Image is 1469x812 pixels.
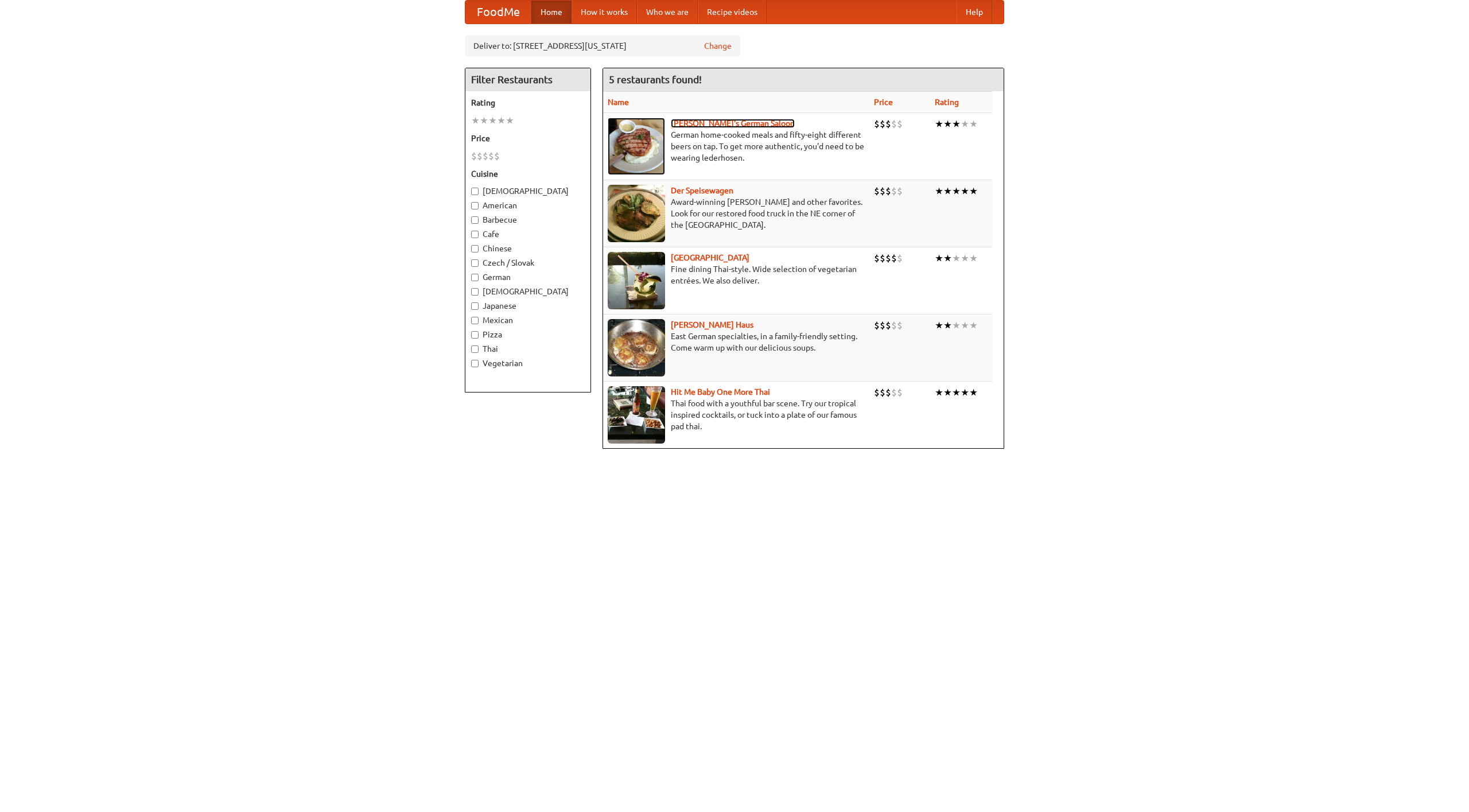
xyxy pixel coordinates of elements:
a: Price [874,98,893,107]
li: ★ [961,386,969,399]
label: Czech / Slovak [471,257,585,269]
a: [PERSON_NAME] Haus [671,320,753,329]
a: Change [704,40,732,52]
label: [DEMOGRAPHIC_DATA] [471,286,585,297]
li: ★ [943,252,952,265]
li: ★ [969,185,978,197]
li: $ [880,185,885,197]
label: Vegetarian [471,358,585,369]
p: German home-cooked meals and fifty-eight different beers on tap. To get more authentic, you'd nee... [608,129,865,164]
input: Thai [471,345,479,353]
li: ★ [952,319,961,332]
li: $ [885,118,891,130]
h4: Filter Restaurants [465,68,590,91]
li: $ [477,150,483,162]
li: ★ [952,386,961,399]
a: Help [957,1,992,24]
label: Pizza [471,329,585,340]
li: ★ [961,118,969,130]
li: $ [880,386,885,399]
p: East German specialties, in a family-friendly setting. Come warm up with our delicious soups. [608,331,865,353]
ng-pluralize: 5 restaurants found! [609,74,702,85]
li: ★ [935,118,943,130]
img: speisewagen.jpg [608,185,665,242]
li: $ [874,252,880,265]
h5: Price [471,133,585,144]
input: Pizza [471,331,479,339]
img: kohlhaus.jpg [608,319,665,376]
li: ★ [952,185,961,197]
label: Barbecue [471,214,585,226]
li: ★ [497,114,506,127]
input: Barbecue [471,216,479,224]
input: [DEMOGRAPHIC_DATA] [471,188,479,195]
li: ★ [935,386,943,399]
img: satay.jpg [608,252,665,309]
li: ★ [480,114,488,127]
a: Name [608,98,629,107]
li: ★ [952,252,961,265]
li: $ [880,252,885,265]
label: [DEMOGRAPHIC_DATA] [471,185,585,197]
p: Fine dining Thai-style. Wide selection of vegetarian entrées. We also deliver. [608,263,865,286]
li: $ [885,386,891,399]
li: ★ [969,252,978,265]
li: ★ [943,386,952,399]
label: Chinese [471,243,585,254]
input: Mexican [471,317,479,324]
p: Thai food with a youthful bar scene. Try our tropical inspired cocktails, or tuck into a plate of... [608,398,865,432]
li: $ [874,118,880,130]
li: $ [488,150,494,162]
a: How it works [572,1,637,24]
li: $ [885,185,891,197]
li: ★ [961,319,969,332]
li: $ [897,118,903,130]
a: [PERSON_NAME]'s German Saloon [671,119,795,128]
li: ★ [943,185,952,197]
b: [GEOGRAPHIC_DATA] [671,253,749,262]
li: $ [885,319,891,332]
li: ★ [943,118,952,130]
label: American [471,200,585,211]
li: $ [891,386,897,399]
p: Award-winning [PERSON_NAME] and other favorites. Look for our restored food truck in the NE corne... [608,196,865,231]
li: ★ [935,185,943,197]
li: $ [880,118,885,130]
li: ★ [961,185,969,197]
a: Home [531,1,572,24]
img: esthers.jpg [608,118,665,175]
div: Deliver to: [STREET_ADDRESS][US_STATE] [465,36,740,56]
input: German [471,274,479,281]
li: $ [880,319,885,332]
li: ★ [935,319,943,332]
img: babythai.jpg [608,386,665,444]
label: Thai [471,343,585,355]
label: Cafe [471,228,585,240]
input: Vegetarian [471,360,479,367]
li: ★ [943,319,952,332]
h5: Rating [471,97,585,108]
li: $ [891,118,897,130]
li: $ [874,185,880,197]
a: Hit Me Baby One More Thai [671,387,770,397]
li: $ [897,252,903,265]
label: German [471,271,585,283]
input: American [471,202,479,209]
a: Recipe videos [698,1,767,24]
h5: Cuisine [471,168,585,180]
li: ★ [952,118,961,130]
li: ★ [506,114,514,127]
input: Cafe [471,231,479,238]
input: Czech / Slovak [471,259,479,267]
input: [DEMOGRAPHIC_DATA] [471,288,479,296]
li: $ [891,319,897,332]
li: $ [885,252,891,265]
li: $ [897,319,903,332]
a: Der Speisewagen [671,186,733,195]
input: Chinese [471,245,479,252]
label: Japanese [471,300,585,312]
